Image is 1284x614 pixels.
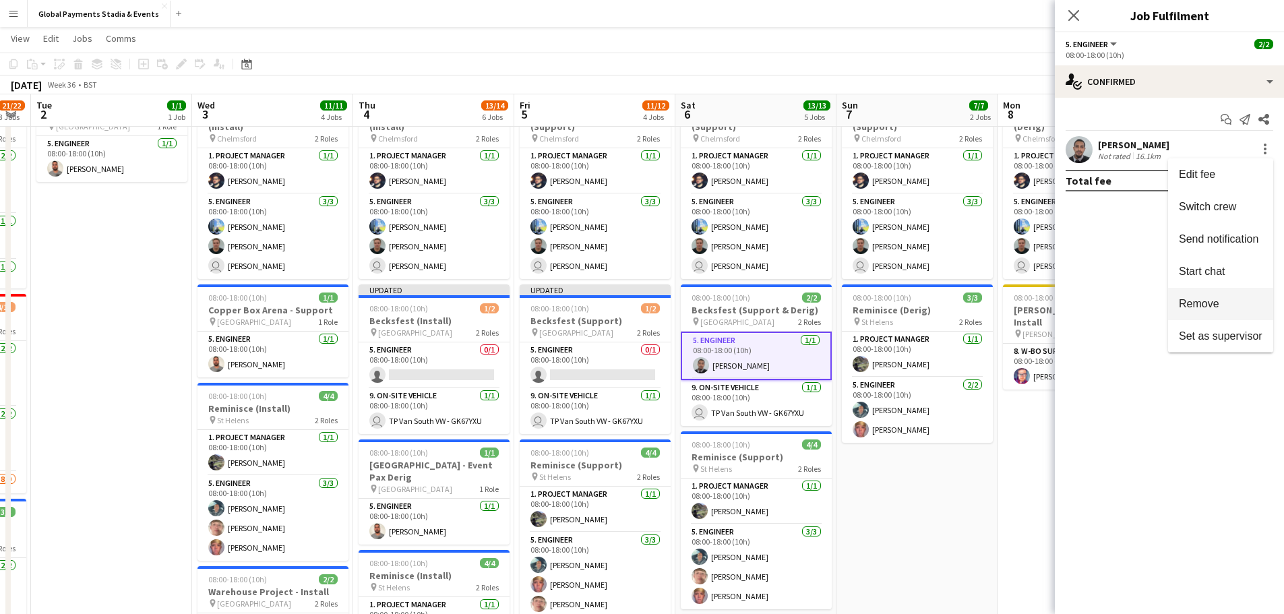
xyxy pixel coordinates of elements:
span: Edit fee [1179,168,1215,180]
button: Remove [1168,288,1273,320]
span: Switch crew [1179,201,1236,212]
button: Edit fee [1168,158,1273,191]
button: Set as supervisor [1168,320,1273,352]
span: Set as supervisor [1179,330,1262,342]
span: Remove [1179,298,1219,309]
span: Start chat [1179,266,1225,277]
button: Send notification [1168,223,1273,255]
button: Switch crew [1168,191,1273,223]
span: Send notification [1179,233,1258,245]
button: Start chat [1168,255,1273,288]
